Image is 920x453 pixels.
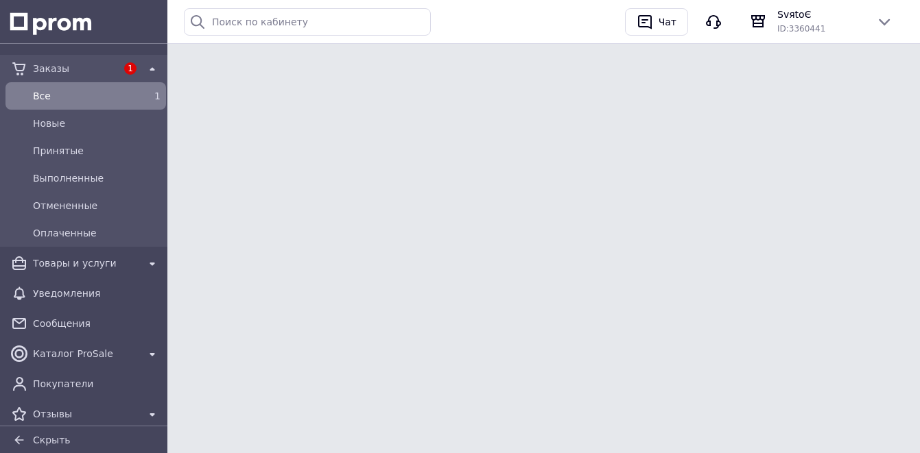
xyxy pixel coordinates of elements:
span: Принятые [33,144,161,158]
span: Отзывы [33,407,139,421]
span: Товары и услуги [33,256,139,270]
button: Чат [625,8,688,36]
span: Новые [33,117,161,130]
span: Выполненные [33,171,161,185]
span: Каталог ProSale [33,347,139,360]
span: Скрыть [33,434,71,445]
span: Уведомления [33,286,161,300]
span: Покупатели [33,377,161,391]
span: SvяtoЄ [777,8,865,21]
div: Чат [656,12,679,32]
span: Оплаченные [33,226,161,240]
span: Отмененные [33,199,161,212]
span: Сообщения [33,317,161,330]
span: Все [33,89,133,103]
span: 1 [154,90,161,101]
span: 1 [124,62,137,75]
span: ID: 3360441 [777,24,825,34]
input: Поиск по кабинету [184,8,431,36]
span: Заказы [33,62,117,75]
